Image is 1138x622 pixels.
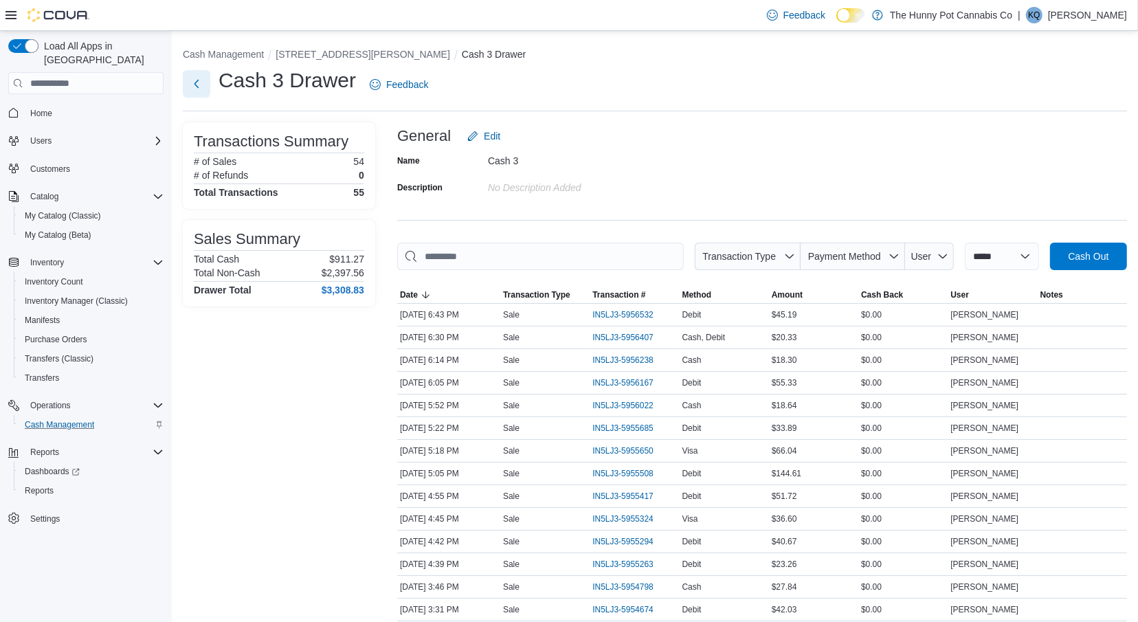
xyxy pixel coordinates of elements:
[194,285,252,296] h4: Drawer Total
[592,352,667,368] button: IN5LJ3-5956238
[772,491,797,502] span: $51.72
[592,443,667,459] button: IN5LJ3-5955650
[950,289,969,300] span: User
[592,377,654,388] span: IN5LJ3-5956167
[858,397,948,414] div: $0.00
[30,191,58,202] span: Catalog
[19,208,164,224] span: My Catalog (Classic)
[3,509,169,529] button: Settings
[500,287,590,303] button: Transaction Type
[680,287,769,303] button: Method
[14,368,169,388] button: Transfers
[858,375,948,391] div: $0.00
[38,39,164,67] span: Load All Apps in [GEOGRAPHIC_DATA]
[1028,7,1040,23] span: KQ
[19,331,93,348] a: Purchase Orders
[769,287,858,303] button: Amount
[503,581,520,592] p: Sale
[503,536,520,547] p: Sale
[950,581,1018,592] span: [PERSON_NAME]
[858,579,948,595] div: $0.00
[503,491,520,502] p: Sale
[950,559,1018,570] span: [PERSON_NAME]
[183,70,210,98] button: Next
[19,463,164,480] span: Dashboards
[397,443,500,459] div: [DATE] 5:18 PM
[14,481,169,500] button: Reports
[484,129,500,143] span: Edit
[950,445,1018,456] span: [PERSON_NAME]
[3,253,169,272] button: Inventory
[19,274,89,290] a: Inventory Count
[194,170,248,181] h6: # of Refunds
[858,352,948,368] div: $0.00
[858,329,948,346] div: $0.00
[14,206,169,225] button: My Catalog (Classic)
[19,312,65,329] a: Manifests
[761,1,831,29] a: Feedback
[772,309,797,320] span: $45.19
[30,447,59,458] span: Reports
[397,533,500,550] div: [DATE] 4:42 PM
[772,377,797,388] span: $55.33
[397,601,500,618] div: [DATE] 3:31 PM
[322,267,364,278] p: $2,397.56
[592,423,654,434] span: IN5LJ3-5955685
[950,604,1018,615] span: [PERSON_NAME]
[592,355,654,366] span: IN5LJ3-5956238
[194,156,236,167] h6: # of Sales
[682,332,726,343] span: Cash, Debit
[25,254,69,271] button: Inventory
[25,510,164,527] span: Settings
[19,208,107,224] a: My Catalog (Classic)
[890,7,1012,23] p: The Hunny Pot Cannabis Co
[19,370,65,386] a: Transfers
[25,353,93,364] span: Transfers (Classic)
[3,187,169,206] button: Catalog
[503,445,520,456] p: Sale
[772,289,803,300] span: Amount
[861,289,903,300] span: Cash Back
[592,533,667,550] button: IN5LJ3-5955294
[397,307,500,323] div: [DATE] 6:43 PM
[25,230,91,241] span: My Catalog (Beta)
[858,488,948,504] div: $0.00
[950,491,1018,502] span: [PERSON_NAME]
[397,182,443,193] label: Description
[592,468,654,479] span: IN5LJ3-5955508
[503,289,570,300] span: Transaction Type
[503,332,520,343] p: Sale
[682,289,712,300] span: Method
[462,49,526,60] button: Cash 3 Drawer
[194,187,278,198] h4: Total Transactions
[353,187,364,198] h4: 55
[858,287,948,303] button: Cash Back
[397,155,420,166] label: Name
[592,375,667,391] button: IN5LJ3-5956167
[592,579,667,595] button: IN5LJ3-5954798
[772,559,797,570] span: $23.26
[682,536,702,547] span: Debit
[503,355,520,366] p: Sale
[682,400,702,411] span: Cash
[19,416,100,433] a: Cash Management
[592,465,667,482] button: IN5LJ3-5955508
[397,511,500,527] div: [DATE] 4:45 PM
[276,49,450,60] button: [STREET_ADDRESS][PERSON_NAME]
[397,579,500,595] div: [DATE] 3:46 PM
[19,463,85,480] a: Dashboards
[772,355,797,366] span: $18.30
[14,225,169,245] button: My Catalog (Beta)
[772,513,797,524] span: $36.60
[950,423,1018,434] span: [PERSON_NAME]
[950,332,1018,343] span: [PERSON_NAME]
[25,466,80,477] span: Dashboards
[682,309,702,320] span: Debit
[397,397,500,414] div: [DATE] 5:52 PM
[30,400,71,411] span: Operations
[19,227,164,243] span: My Catalog (Beta)
[592,332,654,343] span: IN5LJ3-5956407
[25,104,164,121] span: Home
[397,287,500,303] button: Date
[772,604,797,615] span: $42.03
